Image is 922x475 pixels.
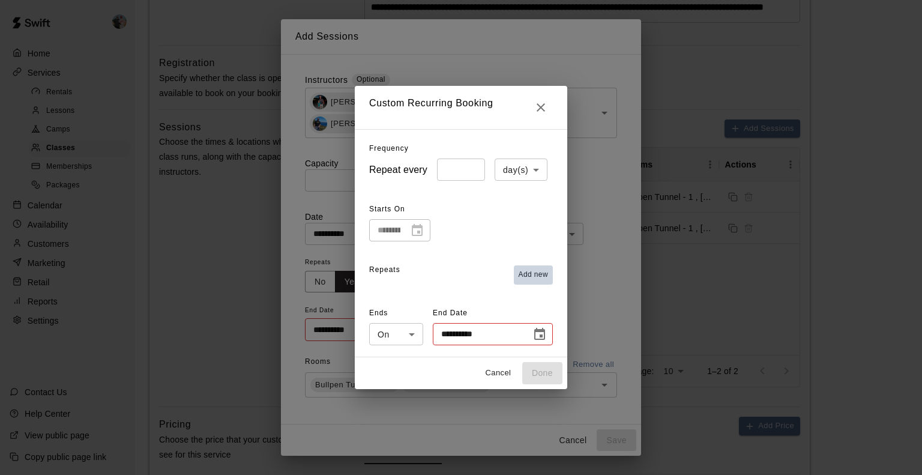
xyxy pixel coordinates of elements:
span: Add new [519,269,549,281]
span: End Date [433,304,553,323]
span: Frequency [369,144,409,153]
button: Add new [514,265,553,285]
button: Cancel [479,364,517,383]
div: On [369,323,423,345]
span: Ends [369,304,423,323]
button: Choose date [528,322,552,346]
span: Starts On [369,200,430,219]
h2: Custom Recurring Booking [355,86,567,129]
h6: Repeat every [369,162,427,178]
div: day(s) [495,159,547,181]
span: Repeats [369,265,400,274]
button: Close [529,95,553,120]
